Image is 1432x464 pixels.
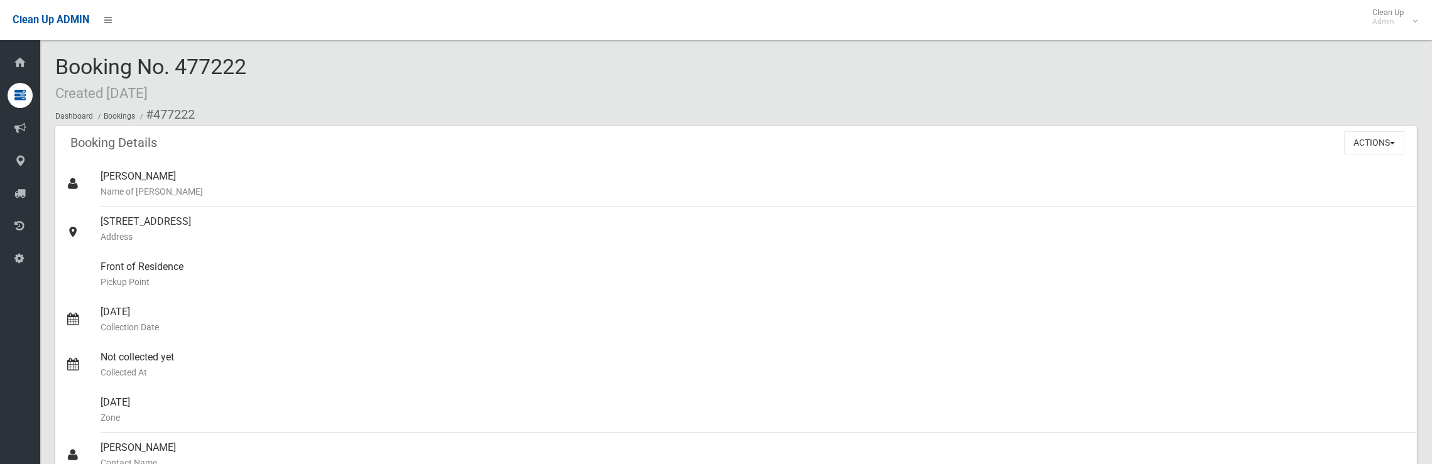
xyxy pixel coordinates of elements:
[55,112,93,121] a: Dashboard
[101,410,1407,425] small: Zone
[101,320,1407,335] small: Collection Date
[1344,131,1404,154] button: Actions
[104,112,135,121] a: Bookings
[101,342,1407,387] div: Not collected yet
[101,184,1407,199] small: Name of [PERSON_NAME]
[101,297,1407,342] div: [DATE]
[101,387,1407,433] div: [DATE]
[55,131,172,155] header: Booking Details
[55,85,148,101] small: Created [DATE]
[101,365,1407,380] small: Collected At
[1366,8,1416,26] span: Clean Up
[101,274,1407,289] small: Pickup Point
[1372,17,1404,26] small: Admin
[101,229,1407,244] small: Address
[13,14,89,26] span: Clean Up ADMIN
[101,161,1407,207] div: [PERSON_NAME]
[137,103,195,126] li: #477222
[101,207,1407,252] div: [STREET_ADDRESS]
[101,252,1407,297] div: Front of Residence
[55,54,246,103] span: Booking No. 477222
